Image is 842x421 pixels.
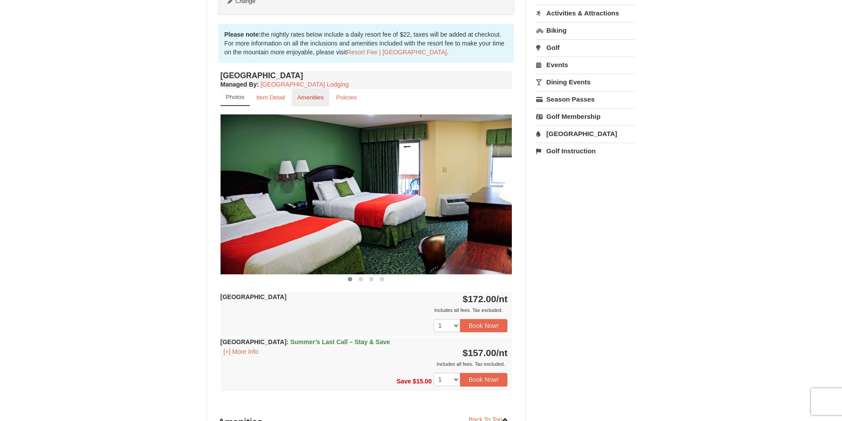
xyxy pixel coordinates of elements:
[286,338,289,345] span: :
[251,89,291,106] a: Item Detail
[536,143,635,159] a: Golf Instruction
[256,94,285,101] small: Item Detail
[221,360,508,368] div: Includes all fees. Tax excluded.
[226,94,244,100] small: Photos
[396,378,411,385] span: Save
[413,378,432,385] span: $15.00
[221,338,390,345] strong: [GEOGRAPHIC_DATA]
[290,338,390,345] span: Summer’s Last Call – Stay & Save
[336,94,357,101] small: Policies
[297,94,324,101] small: Amenities
[496,348,508,358] span: /nt
[221,114,512,274] img: 18876286-41-233aa5f3.jpg
[463,294,508,304] strong: $172.00
[330,89,362,106] a: Policies
[460,319,508,332] button: Book Now!
[460,373,508,386] button: Book Now!
[536,108,635,125] a: Golf Membership
[463,348,496,358] span: $157.00
[536,91,635,107] a: Season Passes
[496,294,508,304] span: /nt
[292,89,330,106] a: Amenities
[536,125,635,142] a: [GEOGRAPHIC_DATA]
[225,31,261,38] strong: Please note:
[536,39,635,56] a: Golf
[221,293,287,300] strong: [GEOGRAPHIC_DATA]
[218,24,514,63] div: the nightly rates below include a daily resort fee of $22, taxes will be added at checkout. For m...
[536,5,635,21] a: Activities & Attractions
[221,81,257,88] span: Managed By
[221,347,262,357] button: [+] More Info
[536,22,635,38] a: Biking
[261,81,349,88] a: [GEOGRAPHIC_DATA] Lodging
[221,71,512,80] h4: [GEOGRAPHIC_DATA]
[221,306,508,315] div: Includes all fees. Tax excluded.
[536,57,635,73] a: Events
[347,49,447,56] a: Resort Fee | [GEOGRAPHIC_DATA]
[221,89,250,106] a: Photos
[221,81,259,88] strong: :
[536,74,635,90] a: Dining Events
